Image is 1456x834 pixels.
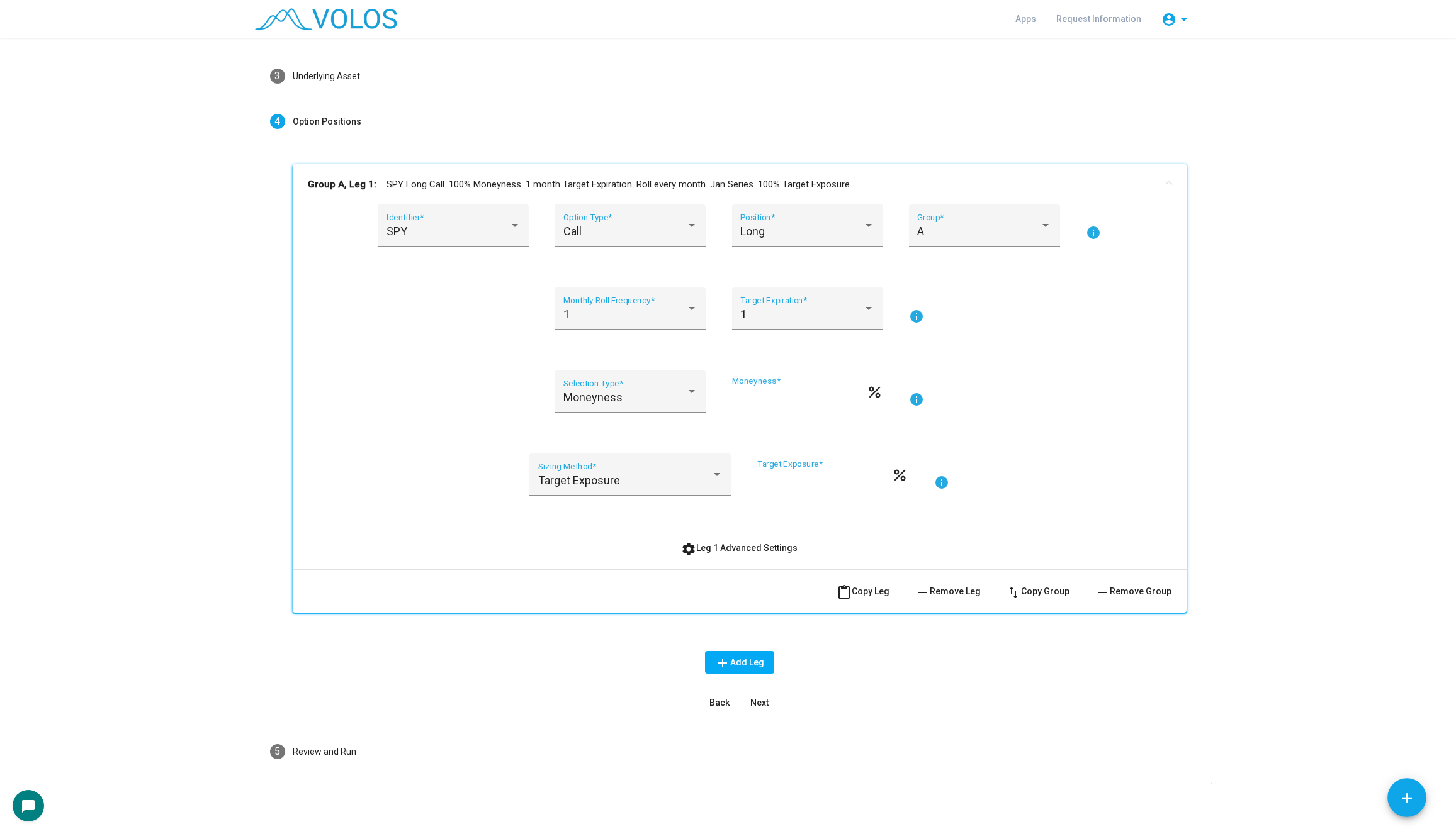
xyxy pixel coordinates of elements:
[1046,8,1151,30] a: Request Information
[563,225,582,238] span: Call
[308,177,1156,192] mat-panel-title: SPY Long Call. 100% Moneyness. 1 month Target Expiration. Roll every month. Jan Series. 100% Targ...
[293,164,1187,204] mat-expansion-panel-header: Group A, Leg 1:SPY Long Call. 100% Moneyness. 1 month Target Expiration. Roll every month. Jan Se...
[538,474,620,487] span: Target Exposure
[293,204,1187,613] div: Group A, Leg 1:SPY Long Call. 100% Moneyness. 1 month Target Expiration. Roll every month. Jan Se...
[274,745,280,757] span: 5
[1095,586,1171,596] span: Remove Group
[681,542,696,557] mat-icon: settings
[293,115,361,128] div: Option Positions
[681,543,798,553] span: Leg 1 Advanced Settings
[1399,790,1415,806] mat-icon: add
[934,475,949,490] mat-icon: info
[709,698,730,708] span: Back
[915,585,930,600] mat-icon: remove
[715,655,730,670] mat-icon: add
[1085,580,1182,603] button: Remove Group
[699,691,740,714] button: Back
[308,177,376,192] b: Group A, Leg 1:
[293,70,360,83] div: Underlying Asset
[866,383,883,398] mat-icon: percent
[827,580,900,603] button: Copy Leg
[21,799,36,814] mat-icon: chat_bubble
[274,115,280,127] span: 4
[891,466,908,481] mat-icon: percent
[1086,225,1101,240] mat-icon: info
[1005,8,1046,30] a: Apps
[915,586,981,596] span: Remove Leg
[750,698,769,708] span: Next
[837,586,889,596] span: Copy Leg
[1161,12,1177,27] mat-icon: account_circle
[837,585,852,600] mat-icon: content_paste
[1177,12,1192,27] mat-icon: arrow_drop_down
[563,308,570,321] span: 1
[917,225,924,238] span: A
[909,392,924,407] mat-icon: info
[274,70,280,82] span: 3
[563,391,623,404] span: Moneyness
[715,657,764,667] span: Add Leg
[740,308,747,321] span: 1
[1006,585,1021,600] mat-icon: swap_vert
[671,537,808,559] button: Leg 1 Advanced Settings
[740,225,765,238] span: Long
[740,691,780,714] button: Next
[1095,585,1110,600] mat-icon: remove
[996,580,1080,603] button: Copy Group
[1387,778,1426,817] button: Add icon
[387,225,407,238] span: SPY
[705,651,774,674] button: Add Leg
[1056,14,1141,24] span: Request Information
[905,580,991,603] button: Remove Leg
[909,309,924,324] mat-icon: info
[293,745,356,759] div: Review and Run
[1006,586,1069,596] span: Copy Group
[1015,14,1036,24] span: Apps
